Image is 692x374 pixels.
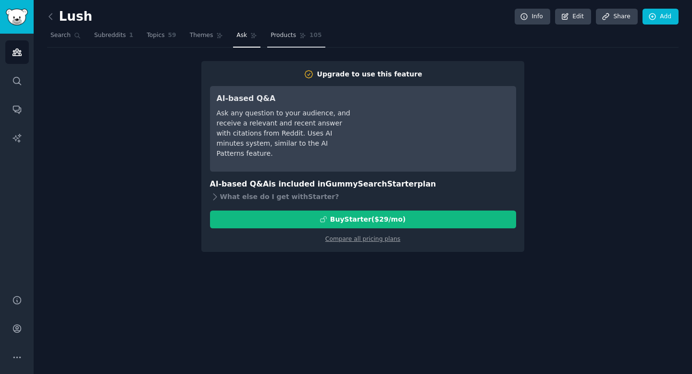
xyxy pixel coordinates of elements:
span: Search [50,31,71,40]
button: BuyStarter($29/mo) [210,211,516,228]
span: Themes [190,31,213,40]
a: Products105 [267,28,325,48]
h2: Lush [47,9,92,25]
div: What else do I get with Starter ? [210,190,516,204]
img: GummySearch logo [6,9,28,25]
a: Compare all pricing plans [325,236,400,242]
span: 59 [168,31,176,40]
span: 1 [129,31,134,40]
span: 105 [309,31,322,40]
a: Search [47,28,84,48]
div: Buy Starter ($ 29 /mo ) [330,214,406,224]
span: Products [271,31,296,40]
a: Edit [555,9,591,25]
span: Ask [236,31,247,40]
a: Themes [186,28,227,48]
a: Subreddits1 [91,28,136,48]
span: GummySearch Starter [325,179,417,188]
div: Upgrade to use this feature [317,69,422,79]
h3: AI-based Q&A is included in plan [210,178,516,190]
span: Subreddits [94,31,126,40]
h3: AI-based Q&A [217,93,352,105]
span: Topics [147,31,164,40]
a: Ask [233,28,260,48]
a: Info [515,9,550,25]
div: Ask any question to your audience, and receive a relevant and recent answer with citations from R... [217,108,352,159]
a: Share [596,9,637,25]
a: Topics59 [143,28,179,48]
a: Add [643,9,679,25]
